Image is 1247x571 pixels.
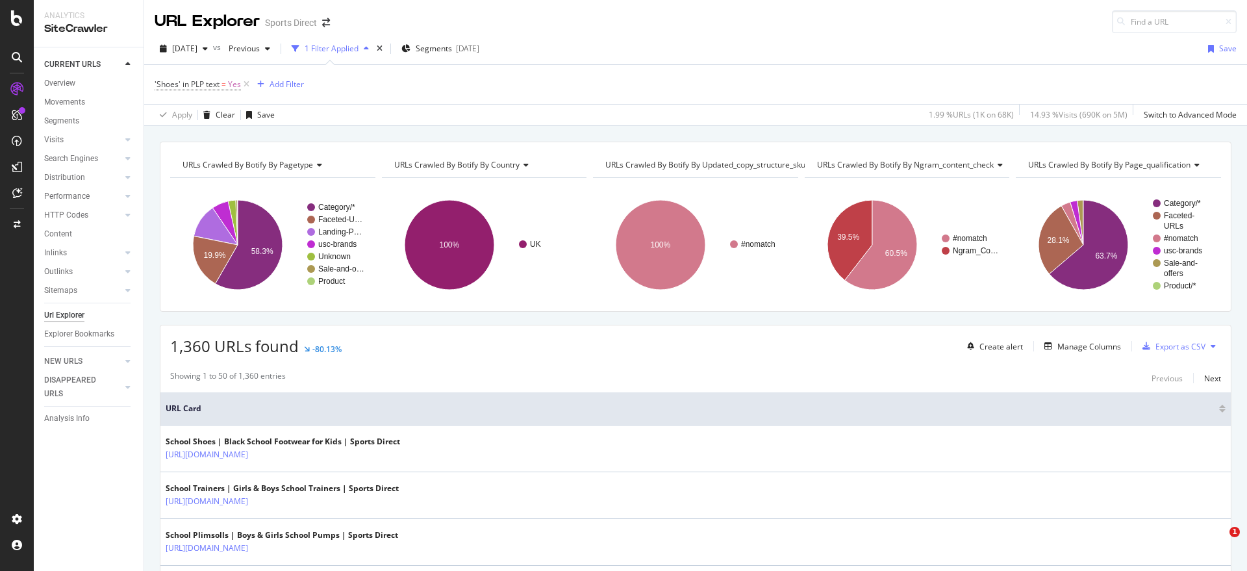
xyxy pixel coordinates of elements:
a: DISAPPEARED URLS [44,374,121,401]
text: usc-brands [1164,246,1202,255]
a: Url Explorer [44,309,134,322]
svg: A chart. [593,188,798,301]
div: Save [257,109,275,120]
span: URLs Crawled By Botify By page_qualification [1028,159,1190,170]
div: Manage Columns [1057,341,1121,352]
input: Find a URL [1112,10,1237,33]
text: 28.1% [1048,236,1070,245]
text: 100% [651,240,671,249]
a: Overview [44,77,134,90]
div: HTTP Codes [44,209,88,222]
div: DISAPPEARED URLS [44,374,110,401]
button: Previous [1152,370,1183,386]
div: Analysis Info [44,412,90,425]
span: URLs Crawled By Botify By country [394,159,520,170]
span: Previous [223,43,260,54]
text: usc-brands [318,240,357,249]
div: 1 Filter Applied [305,43,359,54]
a: Sitemaps [44,284,121,298]
div: Outlinks [44,265,73,279]
button: Segments[DATE] [396,38,485,59]
div: Create alert [979,341,1023,352]
div: Visits [44,133,64,147]
span: = [221,79,226,90]
a: NEW URLS [44,355,121,368]
text: 58.3% [251,247,273,256]
div: Inlinks [44,246,67,260]
div: 1.99 % URLs ( 1K on 68K ) [929,109,1014,120]
h4: URLs Crawled By Botify By updated_copy_structure_skus [603,155,829,175]
text: 63.7% [1096,251,1118,260]
a: Search Engines [44,152,121,166]
text: #nomatch [1164,234,1198,243]
a: [URL][DOMAIN_NAME] [166,448,248,461]
div: URL Explorer [155,10,260,32]
div: CURRENT URLS [44,58,101,71]
a: Inlinks [44,246,121,260]
svg: A chart. [170,188,375,301]
a: Outlinks [44,265,121,279]
h4: URLs Crawled By Botify By page_qualification [1026,155,1210,175]
a: Content [44,227,134,241]
div: Movements [44,95,85,109]
svg: A chart. [805,188,1010,301]
a: Analysis Info [44,412,134,425]
text: Landing-P… [318,227,362,236]
div: [DATE] [456,43,479,54]
button: Apply [155,105,192,125]
span: URL Card [166,403,1216,414]
div: -80.13% [312,344,342,355]
div: Apply [172,109,192,120]
div: Sports Direct [265,16,317,29]
text: Product/* [1164,281,1196,290]
text: 100% [439,240,459,249]
div: Switch to Advanced Mode [1144,109,1237,120]
button: Next [1204,370,1221,386]
div: A chart. [382,188,587,301]
a: Distribution [44,171,121,184]
text: Sale-and- [1164,259,1198,268]
span: URLs Crawled By Botify By updated_copy_structure_skus [605,159,809,170]
div: Overview [44,77,75,90]
text: Category/* [1164,199,1201,208]
div: A chart. [1016,188,1221,301]
text: Unknown [318,252,351,261]
text: #nomatch [953,234,987,243]
text: Faceted- [1164,211,1194,220]
button: Save [1203,38,1237,59]
div: times [374,42,385,55]
div: 14.93 % Visits ( 690K on 5M ) [1030,109,1127,120]
text: Category/* [318,203,355,212]
div: Export as CSV [1155,341,1205,352]
div: Segments [44,114,79,128]
div: Add Filter [270,79,304,90]
text: offers [1164,269,1183,278]
a: Explorer Bookmarks [44,327,134,341]
button: Previous [223,38,275,59]
div: School Shoes | Black School Footwear for Kids | Sports Direct [166,436,400,448]
a: CURRENT URLS [44,58,121,71]
div: arrow-right-arrow-left [322,18,330,27]
div: Search Engines [44,152,98,166]
div: Save [1219,43,1237,54]
text: Faceted-U… [318,215,362,224]
button: Export as CSV [1137,336,1205,357]
button: Switch to Advanced Mode [1139,105,1237,125]
span: Segments [416,43,452,54]
text: Product [318,277,346,286]
button: [DATE] [155,38,213,59]
button: Clear [198,105,235,125]
span: 'Shoes' in PLP text [155,79,220,90]
div: NEW URLS [44,355,82,368]
span: Yes [228,75,241,94]
div: School Trainers | Girls & Boys School Trainers | Sports Direct [166,483,399,494]
span: 1 [1229,527,1240,537]
button: Manage Columns [1039,338,1121,354]
text: 19.9% [203,251,225,260]
button: Create alert [962,336,1023,357]
span: 1,360 URLs found [170,335,299,357]
a: Performance [44,190,121,203]
a: Movements [44,95,134,109]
